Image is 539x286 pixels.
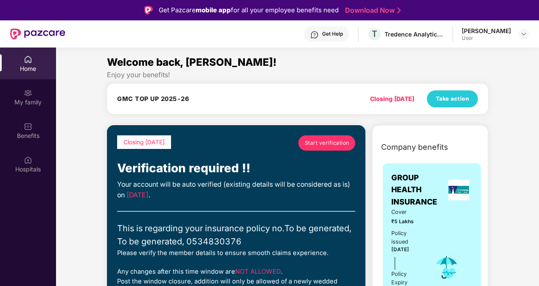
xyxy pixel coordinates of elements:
[117,159,355,178] div: Verification required !!
[117,248,355,258] div: Please verify the member details to ensure smooth claims experience.
[391,247,409,252] span: [DATE]
[107,70,488,79] div: Enjoy your benefits!
[24,156,32,164] img: svg+xml;base64,PHN2ZyBpZD0iSG9zcGl0YWxzIiB4bWxucz0iaHR0cDovL3d3dy53My5vcmcvMjAwMC9zdmciIHdpZHRoPS...
[427,90,478,107] button: Take action
[345,6,398,15] a: Download Now
[124,139,165,146] span: Closing [DATE]
[381,141,448,153] span: Company benefits
[391,218,421,226] span: ₹5 Lakhs
[117,95,189,103] h4: GMC TOP UP 2025-26
[372,29,377,39] span: T
[391,208,421,216] span: Cover
[391,172,445,208] span: GROUP HEALTH INSURANCE
[385,30,444,38] div: Tredence Analytics Solutions Private Limited
[235,268,281,275] span: NOT ALLOWED
[126,191,149,199] span: [DATE]
[310,31,319,39] img: svg+xml;base64,PHN2ZyBpZD0iSGVscC0zMngzMiIgeG1sbnM9Imh0dHA6Ly93d3cudzMub3JnLzIwMDAvc3ZnIiB3aWR0aD...
[24,55,32,64] img: svg+xml;base64,PHN2ZyBpZD0iSG9tZSIgeG1sbnM9Imh0dHA6Ly93d3cudzMub3JnLzIwMDAvc3ZnIiB3aWR0aD0iMjAiIG...
[370,94,414,104] div: Closing [DATE]
[397,6,401,15] img: Stroke
[305,139,349,147] span: Start verification
[462,35,511,42] div: User
[117,179,355,201] div: Your account will be auto verified (existing details will be considered as is) on .
[24,122,32,131] img: svg+xml;base64,PHN2ZyBpZD0iQmVuZWZpdHMiIHhtbG5zPSJodHRwOi8vd3d3LnczLm9yZy8yMDAwL3N2ZyIgd2lkdGg9Ij...
[448,179,469,200] img: insurerLogo
[10,28,65,39] img: New Pazcare Logo
[436,95,469,103] span: Take action
[107,56,277,68] span: Welcome back, [PERSON_NAME]!
[520,31,527,37] img: svg+xml;base64,PHN2ZyBpZD0iRHJvcGRvd24tMzJ4MzIiIHhtbG5zPSJodHRwOi8vd3d3LnczLm9yZy8yMDAwL3N2ZyIgd2...
[144,6,153,14] img: Logo
[462,27,511,35] div: [PERSON_NAME]
[196,6,231,14] strong: mobile app
[159,5,339,15] div: Get Pazcare for all your employee benefits need
[322,31,343,37] div: Get Help
[24,89,32,97] img: svg+xml;base64,PHN2ZyB3aWR0aD0iMjAiIGhlaWdodD0iMjAiIHZpZXdCb3g9IjAgMCAyMCAyMCIgZmlsbD0ibm9uZSIgeG...
[298,135,355,151] a: Start verification
[117,222,355,248] div: This is regarding your insurance policy no. To be generated, To be generated, 0534830376
[391,229,421,246] div: Policy issued
[433,253,460,281] img: icon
